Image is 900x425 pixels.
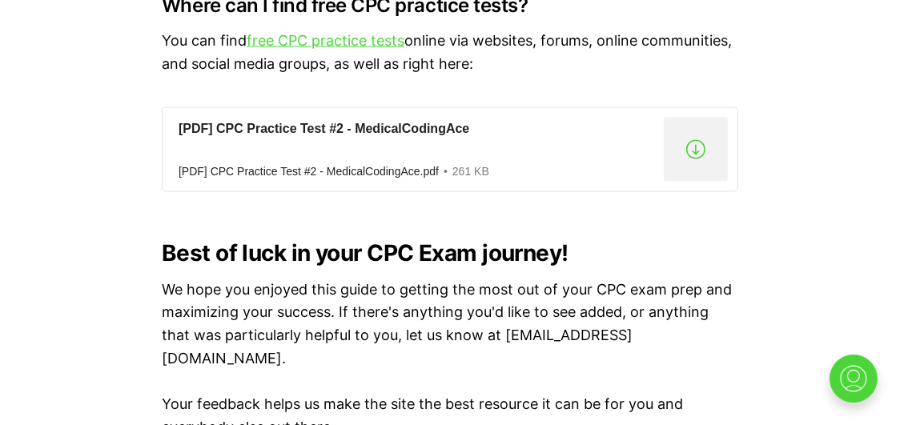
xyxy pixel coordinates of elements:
iframe: portal-trigger [816,347,900,425]
p: You can find online via websites, forums, online communities, and social media groups, as well as... [162,30,738,76]
a: [PDF] CPC Practice Test #2 - MedicalCodingAce[PDF] CPC Practice Test #2 - MedicalCodingAce.pdf261 KB [162,107,738,192]
div: [PDF] CPC Practice Test #2 - MedicalCodingAce.pdf [179,165,439,178]
div: 261 KB [439,164,489,178]
p: We hope you enjoyed this guide to getting the most out of your CPC exam prep and maximizing your ... [162,279,738,371]
h2: Best of luck in your CPC Exam journey! [162,240,738,266]
div: [PDF] CPC Practice Test #2 - MedicalCodingAce [179,121,657,138]
a: free CPC practice tests [247,32,404,49]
